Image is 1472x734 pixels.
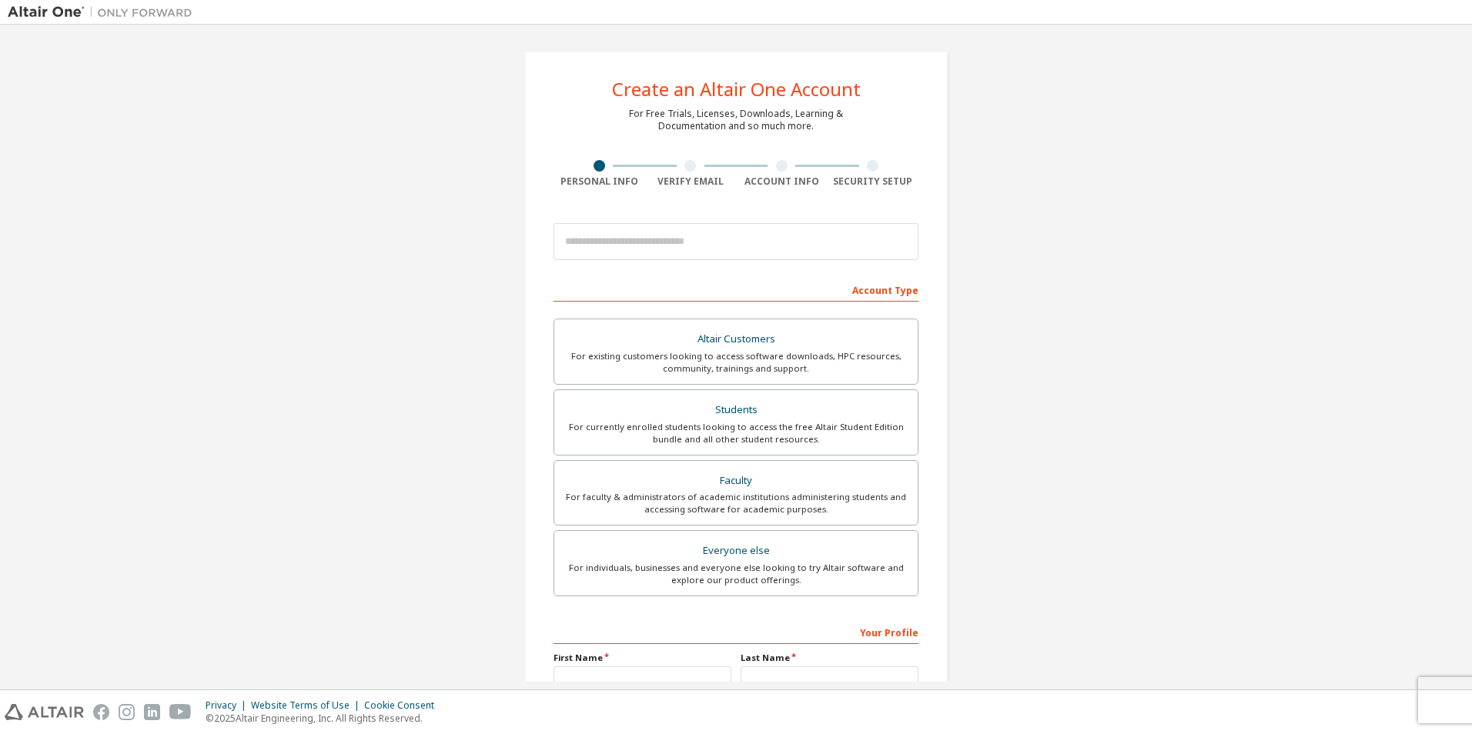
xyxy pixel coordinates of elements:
div: Altair Customers [564,329,908,350]
div: Security Setup [828,175,919,188]
img: Altair One [8,5,200,20]
div: Students [564,399,908,421]
label: First Name [554,652,731,664]
img: linkedin.svg [144,704,160,720]
img: altair_logo.svg [5,704,84,720]
div: Everyone else [564,540,908,562]
div: For Free Trials, Licenses, Downloads, Learning & Documentation and so much more. [629,108,843,132]
div: Your Profile [554,619,918,644]
div: For individuals, businesses and everyone else looking to try Altair software and explore our prod... [564,562,908,586]
div: Account Type [554,277,918,302]
img: facebook.svg [93,704,109,720]
div: Personal Info [554,175,645,188]
div: Create an Altair One Account [612,80,861,98]
img: instagram.svg [119,704,135,720]
div: Faculty [564,470,908,492]
div: For existing customers looking to access software downloads, HPC resources, community, trainings ... [564,350,908,375]
div: Cookie Consent [364,699,443,712]
p: © 2025 Altair Engineering, Inc. All Rights Reserved. [206,712,443,725]
div: For currently enrolled students looking to access the free Altair Student Edition bundle and all ... [564,421,908,445]
div: Website Terms of Use [251,699,364,712]
div: Privacy [206,699,251,712]
label: Last Name [741,652,918,664]
img: youtube.svg [169,704,192,720]
div: Verify Email [645,175,737,188]
div: For faculty & administrators of academic institutions administering students and accessing softwa... [564,491,908,515]
div: Account Info [736,175,828,188]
